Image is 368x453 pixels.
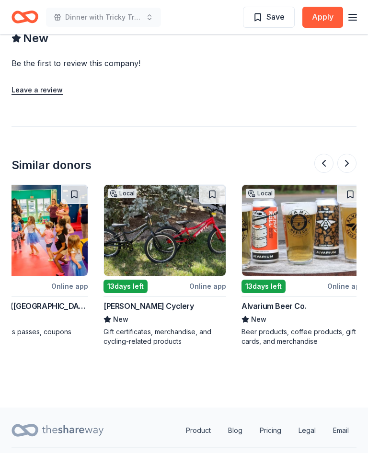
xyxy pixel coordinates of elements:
a: Image for Montgomery Cyclery Local13days leftOnline app[PERSON_NAME] CycleryNewGift certificates,... [103,184,226,346]
a: Legal [291,421,323,440]
button: Leave a review [11,84,63,96]
div: Similar donors [11,158,92,173]
div: Beer products, coffee products, gift cards, and merchandise [241,327,364,346]
button: Save [243,7,295,28]
button: Dinner with Tricky Tray and Live Entertainment . Featuring cuisine from local restaurants. [46,8,161,27]
div: Local [108,189,137,198]
div: Local [246,189,275,198]
a: Image for Alvarium Beer Co.Local13days leftOnline appAlvarium Beer Co.NewBeer products, coffee pr... [241,184,364,346]
span: New [251,314,266,325]
div: Online app [51,280,88,292]
img: Image for Montgomery Cyclery [104,185,226,276]
a: Email [325,421,356,440]
div: Online app [327,280,364,292]
a: Blog [220,421,250,440]
div: Be the first to review this company! [11,57,257,69]
span: Save [266,11,285,23]
button: Apply [302,7,343,28]
a: Home [11,6,38,28]
a: Product [178,421,218,440]
span: Dinner with Tricky Tray and Live Entertainment . Featuring cuisine from local restaurants. [65,11,142,23]
div: 13 days left [103,280,148,293]
a: Pricing [252,421,289,440]
div: [PERSON_NAME] Cyclery [103,300,194,312]
div: Online app [189,280,226,292]
span: New [113,314,128,325]
img: Image for Alvarium Beer Co. [242,185,364,276]
div: 13 days left [241,280,286,293]
nav: quick links [178,421,356,440]
div: Alvarium Beer Co. [241,300,306,312]
span: New [23,31,48,46]
div: Gift certificates, merchandise, and cycling-related products [103,327,226,346]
